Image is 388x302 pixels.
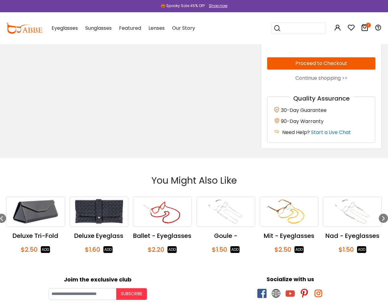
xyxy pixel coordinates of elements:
div: Socialize with us [197,275,384,283]
span: Sunglasses [85,25,112,32]
input: Your email [49,288,116,300]
span: $1.50 [339,245,354,254]
a: 1 [361,25,368,32]
button: ADD [230,246,240,253]
span: facebook [257,289,267,298]
button: ADD [41,246,50,253]
img: Deluxe Eyeglass Case AB06002 [70,197,128,226]
img: Deluxe Tri-Fold Eyeglass Case AB01402 [6,197,65,226]
a: Nad - Eyeglasses Chain [323,197,382,227]
span: Need Help? [282,129,310,136]
div: 30-Day Guarantee [274,106,369,114]
button: ADD [294,246,304,253]
div: Mit - Eyeglasses Chain [260,231,319,240]
img: abbeglasses.com [6,23,42,34]
span: $2.50 [275,245,291,254]
button: ADD [167,246,177,253]
span: $1.60 [85,245,100,254]
div: 18 / 58 [323,197,382,254]
span: Quality Assurance [290,94,353,103]
div: 15 / 58 [133,197,192,254]
button: ADD [103,246,113,253]
a: Start a Live Chat [311,129,351,136]
div: Goule - Eyeglasses Chain [196,231,255,240]
div: 16 / 58 [196,197,255,254]
img: Goule - Eyeglasses Chain [197,197,255,226]
span: pinterest [300,289,309,298]
span: Eyeglasses [52,25,78,32]
div: Joim the exclusive club [5,274,191,284]
div: 14 / 58 [70,197,129,254]
span: Our Story [172,25,195,32]
div: Ballet - Eyeglasses Chain [133,231,192,240]
img: Ballet - Eyeglasses Chain [133,197,191,226]
img: Mit - Eyeglasses Chain [260,197,318,226]
div: Shop now [209,3,228,9]
div: 90-Day Warranty [274,117,369,125]
button: Subscribe [116,288,147,300]
div: Deluxe Eyeglass Case AB06002 [70,231,129,240]
div: 17 / 58 [260,197,319,254]
div: Next slide [379,214,388,223]
div: 13 / 58 [6,197,65,254]
div: 🎃 Spooky Sale 45% Off! [161,3,205,9]
span: $1.50 [212,245,227,254]
span: Lenses [148,25,165,32]
button: ADD [357,246,366,253]
a: Continue shopping >> [295,75,348,82]
img: Nad - Eyeglasses Chain [323,197,382,226]
span: instagram [314,289,323,298]
span: $2.20 [148,245,164,254]
span: youtube [286,289,295,298]
span: $2.50 [21,245,38,254]
span: Featured [119,25,141,32]
div: Deluxe Tri-Fold Eyeglass Case AB01402 [6,231,65,240]
a: Shop now [206,3,228,8]
button: Proceed to Checkout [267,57,375,70]
span: twitter [271,289,281,298]
i: 1 [366,23,371,28]
div: Nad - Eyeglasses Chain [323,231,382,240]
a: Deluxe Eyeglass Case AB06002 [70,197,129,227]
